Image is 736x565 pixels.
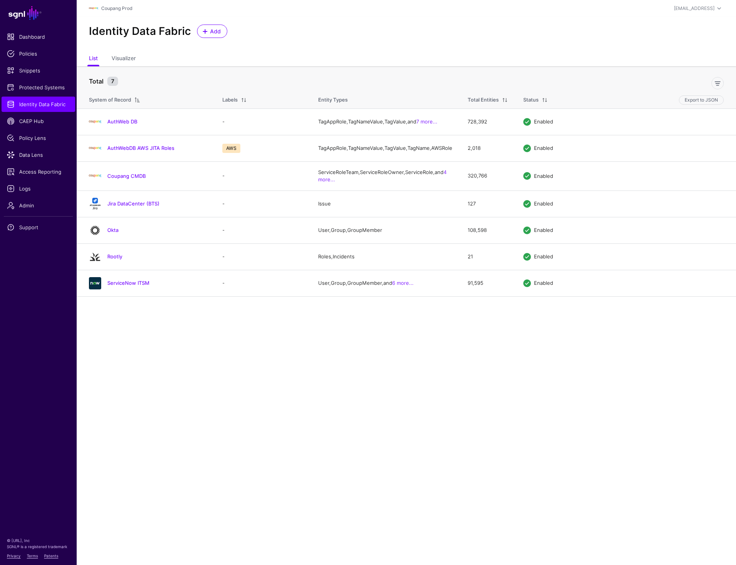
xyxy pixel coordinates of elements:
[7,117,70,125] span: CAEP Hub
[5,5,72,21] a: SGNL
[107,118,137,125] a: AuthWeb DB
[107,253,122,260] a: Rootly
[534,253,553,260] span: Enabled
[2,147,75,163] a: Data Lens
[534,200,553,207] span: Enabled
[460,270,516,296] td: 91,595
[215,270,310,296] td: -
[2,46,75,61] a: Policies
[107,145,174,151] a: AuthWebDB AWS JITA Roles
[534,145,553,151] span: Enabled
[534,118,553,125] span: Enabled
[7,554,21,558] a: Privacy
[2,164,75,179] a: Access Reporting
[197,25,227,38] a: Add
[7,84,70,91] span: Protected Systems
[7,223,70,231] span: Support
[468,96,499,104] div: Total Entities
[27,554,38,558] a: Terms
[2,130,75,146] a: Policy Lens
[215,191,310,217] td: -
[2,181,75,196] a: Logs
[89,25,191,38] h2: Identity Data Fabric
[7,202,70,209] span: Admin
[107,77,118,86] small: 7
[7,67,70,74] span: Snippets
[89,142,101,154] img: svg+xml;base64,PHN2ZyBpZD0iTG9nbyIgeG1sbnM9Imh0dHA6Ly93d3cudzMub3JnLzIwMDAvc3ZnIiB3aWR0aD0iMTIxLj...
[7,100,70,108] span: Identity Data Fabric
[2,113,75,129] a: CAEP Hub
[310,243,460,270] td: Roles, Incidents
[460,243,516,270] td: 21
[89,198,101,210] img: svg+xml;base64,PHN2ZyB3aWR0aD0iMTQxIiBoZWlnaHQ9IjE2NCIgdmlld0JveD0iMCAwIDE0MSAxNjQiIGZpbGw9Im5vbm...
[112,52,136,66] a: Visualizer
[215,217,310,243] td: -
[7,185,70,192] span: Logs
[7,134,70,142] span: Policy Lens
[416,118,437,125] a: 7 more...
[318,97,348,103] span: Entity Types
[222,144,240,153] span: AWS
[310,108,460,135] td: TagAppRole, TagNameValue, TagValue, and
[7,33,70,41] span: Dashboard
[2,198,75,213] a: Admin
[534,280,553,286] span: Enabled
[7,168,70,176] span: Access Reporting
[209,27,222,35] span: Add
[107,280,149,286] a: ServiceNow ITSM
[310,135,460,161] td: TagAppRole, TagNameValue, TagValue, TagName, AWSRole
[534,172,553,179] span: Enabled
[107,173,146,179] a: Coupang CMDB
[310,217,460,243] td: User, Group, GroupMember
[679,95,724,105] button: Export to JSON
[2,63,75,78] a: Snippets
[460,217,516,243] td: 108,598
[89,96,131,104] div: System of Record
[215,108,310,135] td: -
[89,170,101,182] img: svg+xml;base64,PHN2ZyBpZD0iTG9nbyIgeG1sbnM9Imh0dHA6Ly93d3cudzMub3JnLzIwMDAvc3ZnIiB3aWR0aD0iMTIxLj...
[101,5,132,11] a: Coupang Prod
[89,224,101,237] img: svg+xml;base64,PHN2ZyB3aWR0aD0iNjQiIGhlaWdodD0iNjQiIHZpZXdCb3g9IjAgMCA2NCA2NCIgZmlsbD0ibm9uZSIgeG...
[44,554,58,558] a: Patents
[310,161,460,191] td: ServiceRoleTeam, ServiceRoleOwner, ServiceRole, and
[89,251,101,263] img: svg+xml;base64,PHN2ZyB3aWR0aD0iMjQiIGhlaWdodD0iMjQiIHZpZXdCb3g9IjAgMCAyNCAyNCIgZmlsbD0ibm9uZSIgeG...
[460,135,516,161] td: 2,018
[392,280,414,286] a: 6 more...
[222,96,238,104] div: Labels
[7,151,70,159] span: Data Lens
[89,277,101,289] img: svg+xml;base64,PHN2ZyB3aWR0aD0iNjQiIGhlaWdodD0iNjQiIHZpZXdCb3g9IjAgMCA2NCA2NCIgZmlsbD0ibm9uZSIgeG...
[2,29,75,44] a: Dashboard
[7,537,70,544] p: © [URL], Inc
[7,544,70,550] p: SGNL® is a registered trademark
[310,270,460,296] td: User, Group, GroupMember, and
[534,227,553,233] span: Enabled
[215,243,310,270] td: -
[460,108,516,135] td: 728,392
[215,161,310,191] td: -
[523,96,539,104] div: Status
[460,191,516,217] td: 127
[89,4,98,13] img: svg+xml;base64,PHN2ZyBpZD0iTG9nbyIgeG1sbnM9Imh0dHA6Ly93d3cudzMub3JnLzIwMDAvc3ZnIiB3aWR0aD0iMTIxLj...
[2,80,75,95] a: Protected Systems
[460,161,516,191] td: 320,766
[2,97,75,112] a: Identity Data Fabric
[89,52,98,66] a: List
[107,227,118,233] a: Okta
[89,77,103,85] strong: Total
[310,191,460,217] td: Issue
[89,116,101,128] img: svg+xml;base64,PHN2ZyBpZD0iTG9nbyIgeG1sbnM9Imh0dHA6Ly93d3cudzMub3JnLzIwMDAvc3ZnIiB3aWR0aD0iMTIxLj...
[674,5,715,12] div: [EMAIL_ADDRESS]
[7,50,70,57] span: Policies
[107,200,159,207] a: Jira DataCenter (BTS)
